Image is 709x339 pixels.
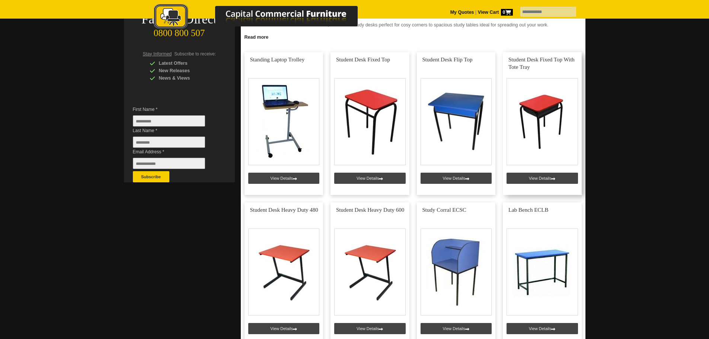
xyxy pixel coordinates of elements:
div: Factory Direct [124,14,235,25]
span: Subscribe to receive: [174,51,216,57]
a: Click to read more [241,32,585,41]
a: My Quotes [450,10,474,15]
a: View Cart0 [476,10,512,15]
input: Last Name * [133,137,205,148]
span: First Name * [133,106,216,113]
div: News & Views [150,74,220,82]
p: Our collection boasts a diverse selection, from small study desks perfect for cosy corners to spa... [245,21,582,29]
span: Email Address * [133,148,216,156]
strong: View Cart [478,10,513,15]
span: Stay Informed [143,51,172,57]
div: Latest Offers [150,60,220,67]
span: Last Name * [133,127,216,134]
a: Capital Commercial Furniture Logo [133,4,394,33]
div: 0800 800 507 [124,24,235,38]
button: Subscribe [133,171,169,182]
img: Capital Commercial Furniture Logo [133,4,394,31]
input: Email Address * [133,158,205,169]
span: 0 [501,9,513,16]
div: New Releases [150,67,220,74]
input: First Name * [133,115,205,127]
